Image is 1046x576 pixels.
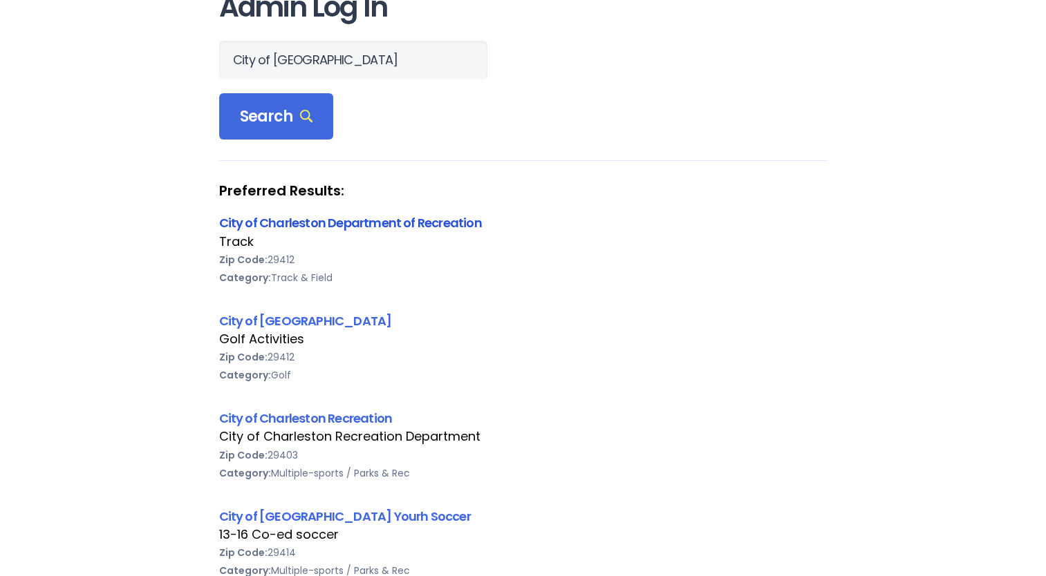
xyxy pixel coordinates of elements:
b: Zip Code: [219,350,268,364]
div: 29412 [219,348,828,366]
div: City of Charleston Recreation [219,409,828,428]
b: Zip Code: [219,253,268,267]
b: Category: [219,368,271,382]
div: 13-16 Co-ed soccer [219,526,828,544]
span: Search [240,107,313,126]
input: Search Orgs… [219,41,487,79]
b: Zip Code: [219,546,268,559]
b: Zip Code: [219,448,268,462]
div: Track [219,233,828,251]
div: 29412 [219,251,828,269]
b: Category: [219,466,271,480]
a: City of [GEOGRAPHIC_DATA] [219,312,392,329]
div: Search [219,93,334,140]
div: City of Charleston Recreation Department [219,428,828,445]
div: Multiple-sports / Parks & Rec [219,464,828,482]
strong: Preferred Results: [219,182,828,200]
a: City of [GEOGRAPHIC_DATA] Yourh Soccer [219,508,471,525]
div: Track & Field [219,269,828,287]
div: City of [GEOGRAPHIC_DATA] Yourh Soccer [219,507,828,526]
div: Golf [219,366,828,384]
div: 29403 [219,446,828,464]
b: Category: [219,271,271,285]
div: City of [GEOGRAPHIC_DATA] [219,311,828,330]
div: 29414 [219,544,828,561]
a: City of Charleston Recreation [219,410,393,427]
div: Golf Activities [219,330,828,348]
a: City of Charleston Department of Recreation [219,214,482,231]
div: City of Charleston Department of Recreation [219,213,828,232]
